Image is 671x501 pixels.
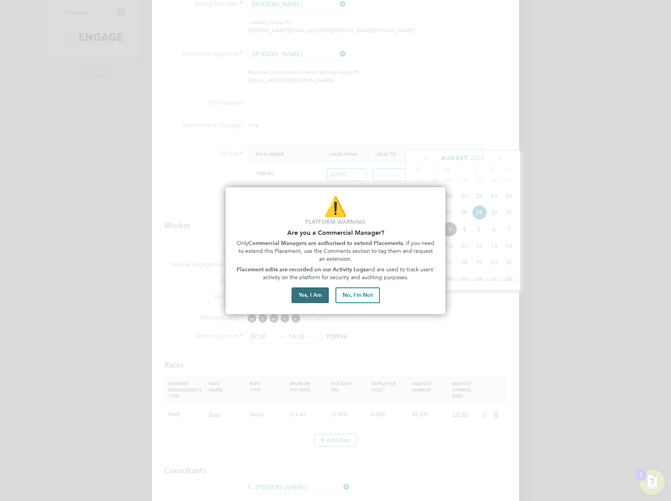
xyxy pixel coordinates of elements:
[235,218,436,226] p: Platform Warning
[235,229,436,236] h2: Are you a Commercial Manager?
[239,240,436,262] span: . If you need to extend this Placement, use the Comments section to tag them and request an exten...
[235,194,436,220] p: ⚠️
[237,240,248,247] span: Only
[226,187,445,314] div: Are you part of the Commercial Team?
[292,287,329,303] button: Yes, I Am
[263,266,436,281] span: and are used to track users' activity on the platform for security and auditing purposes.
[237,266,366,273] strong: Placement edits are recorded on our Activity Logs
[248,240,403,247] strong: Commercial Managers are authorised to extend Placements
[335,287,380,303] button: No, I'm Not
